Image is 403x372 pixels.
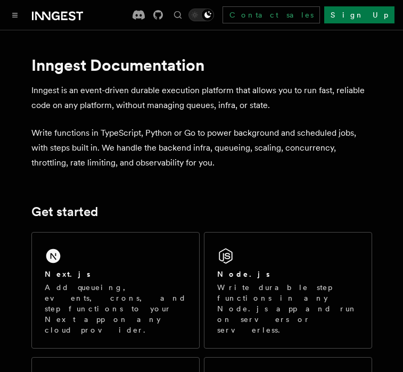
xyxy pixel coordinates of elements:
a: Next.jsAdd queueing, events, crons, and step functions to your Next app on any cloud provider. [31,232,200,349]
p: Add queueing, events, crons, and step functions to your Next app on any cloud provider. [45,282,186,335]
h1: Inngest Documentation [31,55,372,75]
p: Write durable step functions in any Node.js app and run on servers or serverless. [217,282,359,335]
a: Node.jsWrite durable step functions in any Node.js app and run on servers or serverless. [204,232,372,349]
a: Sign Up [324,6,394,23]
p: Inngest is an event-driven durable execution platform that allows you to run fast, reliable code ... [31,83,372,113]
button: Toggle navigation [9,9,21,21]
h2: Node.js [217,269,270,279]
p: Write functions in TypeScript, Python or Go to power background and scheduled jobs, with steps bu... [31,126,372,170]
a: Get started [31,204,98,219]
button: Find something... [171,9,184,21]
button: Toggle dark mode [188,9,214,21]
h2: Next.js [45,269,91,279]
a: Contact sales [223,6,320,23]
